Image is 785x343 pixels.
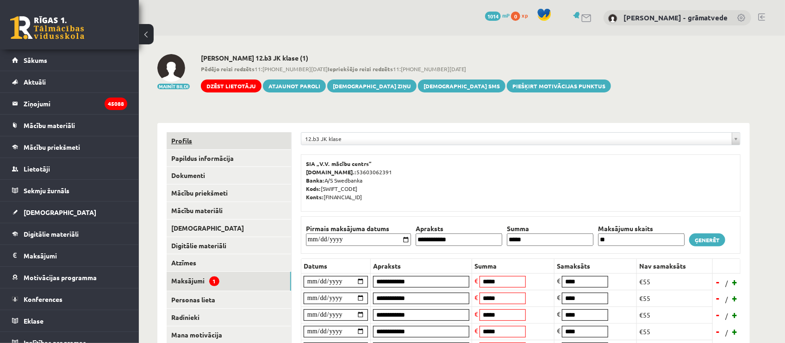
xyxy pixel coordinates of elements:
a: Mācību priekšmeti [167,184,291,202]
span: € [557,276,561,285]
span: € [474,276,478,285]
span: Eklase [24,317,44,325]
a: Sākums [12,49,127,71]
b: [DOMAIN_NAME].: [306,168,356,176]
span: / [724,278,729,288]
span: Mācību materiāli [24,121,75,129]
td: €55 [637,306,713,323]
a: Ziņojumi45088 [12,93,127,114]
a: Aktuāli [12,71,127,92]
span: [DEMOGRAPHIC_DATA] [24,208,96,216]
a: + [730,291,740,305]
a: Mācību priekšmeti [12,136,127,158]
a: - [714,325,723,338]
a: Ģenerēt [689,233,725,246]
th: Summa [505,224,596,233]
img: Ņikita Rjabcevs [157,54,185,82]
a: + [730,275,740,289]
a: Personas lieta [167,291,291,308]
a: Maksājumi1 [167,272,291,291]
a: Mācību materiāli [167,202,291,219]
span: € [474,326,478,335]
h2: [PERSON_NAME] 12.b3 JK klase (1) [201,54,611,62]
span: Aktuāli [24,78,46,86]
button: Mainīt bildi [157,84,190,89]
a: Atzīmes [167,254,291,271]
a: Motivācijas programma [12,267,127,288]
a: 0 xp [511,12,532,19]
th: Apraksts [371,258,472,273]
b: SIA „V.V. mācību centrs” [306,160,372,167]
span: Lietotāji [24,165,50,173]
i: 45088 [105,98,127,110]
th: Samaksāts [554,258,637,273]
b: Konts: [306,193,324,201]
a: Profils [167,132,291,149]
span: 11:[PHONE_NUMBER][DATE] 11:[PHONE_NUMBER][DATE] [201,65,611,73]
b: Kods: [306,185,321,192]
a: [DEMOGRAPHIC_DATA] [167,220,291,237]
a: + [730,308,740,322]
a: Maksājumi [12,245,127,266]
span: 1014 [485,12,501,21]
span: Sekmju žurnāls [24,186,69,195]
span: € [474,310,478,318]
th: Maksājumu skaits [596,224,687,233]
a: Lietotāji [12,158,127,179]
span: Sākums [24,56,47,64]
span: € [557,310,561,318]
td: €55 [637,290,713,306]
span: / [724,328,729,337]
th: Nav samaksāts [637,258,713,273]
th: Datums [301,258,371,273]
a: Papildus informācija [167,150,291,167]
td: €55 [637,273,713,290]
span: 0 [511,12,520,21]
span: 1 [209,276,219,286]
p: 53603062391 A/S Swedbanka [SWIFT_CODE] [FINANCIAL_ID] [306,159,735,201]
a: Digitālie materiāli [167,237,291,254]
span: Konferences [24,295,62,303]
span: / [724,294,729,304]
th: Pirmais maksājuma datums [304,224,413,233]
a: Piešķirt motivācijas punktus [507,80,611,92]
a: [PERSON_NAME] - grāmatvede [623,13,728,22]
span: € [557,293,561,301]
img: Antra Sondore - grāmatvede [608,14,617,23]
a: Dzēst lietotāju [201,80,262,92]
a: 12.b3 JK klase [301,133,740,145]
th: Summa [472,258,554,273]
span: Motivācijas programma [24,273,97,282]
b: Pēdējo reizi redzēts [201,65,255,73]
a: [DEMOGRAPHIC_DATA] [12,202,127,223]
span: Digitālie materiāli [24,230,79,238]
legend: Maksājumi [24,245,127,266]
a: Rīgas 1. Tālmācības vidusskola [10,16,84,39]
a: 1014 mP [485,12,510,19]
span: Mācību priekšmeti [24,143,80,151]
a: Konferences [12,288,127,310]
a: [DEMOGRAPHIC_DATA] ziņu [327,80,417,92]
span: mP [502,12,510,19]
a: - [714,291,723,305]
b: Banka: [306,177,324,184]
a: - [714,308,723,322]
a: - [714,275,723,289]
a: Radinieki [167,309,291,326]
a: Digitālie materiāli [12,223,127,245]
a: Dokumenti [167,167,291,184]
a: Sekmju žurnāls [12,180,127,201]
a: Eklase [12,310,127,331]
span: xp [522,12,528,19]
span: 12.b3 JK klase [305,133,728,145]
b: Iepriekšējo reizi redzēts [328,65,393,73]
a: [DEMOGRAPHIC_DATA] SMS [418,80,505,92]
span: / [724,311,729,321]
legend: Ziņojumi [24,93,127,114]
span: € [557,326,561,335]
td: €55 [637,323,713,340]
a: + [730,325,740,338]
span: € [474,293,478,301]
a: Atjaunot paroli [263,80,326,92]
th: Apraksts [413,224,505,233]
